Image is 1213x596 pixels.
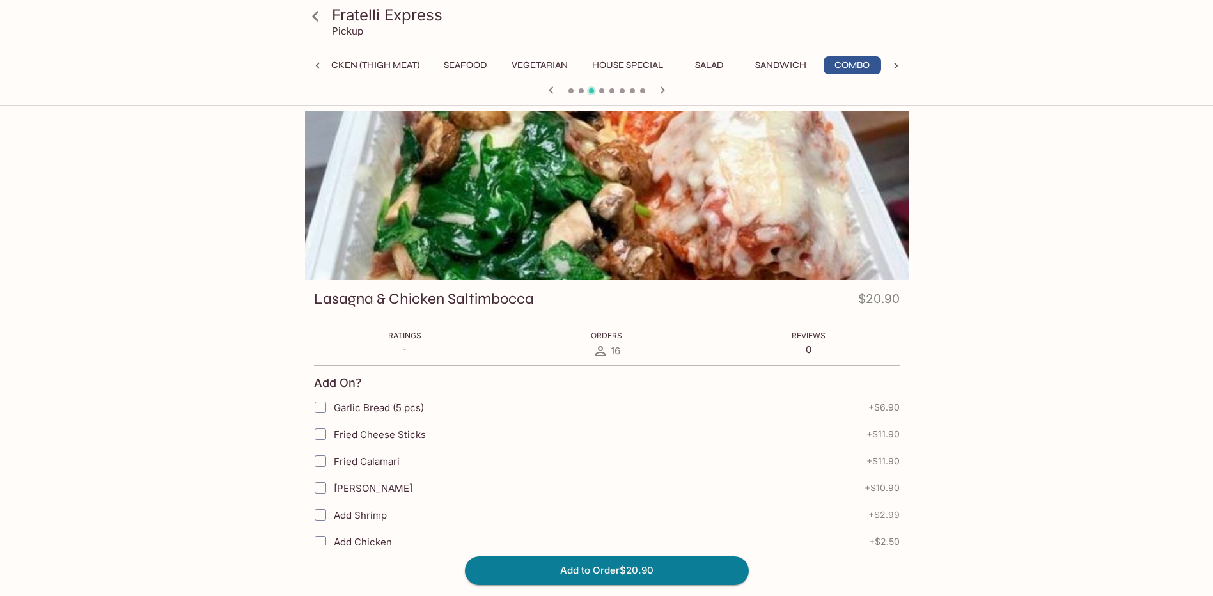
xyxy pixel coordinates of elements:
[868,510,900,520] span: + $2.99
[314,376,362,390] h4: Add On?
[591,331,622,340] span: Orders
[680,56,738,74] button: Salad
[865,483,900,493] span: + $10.90
[314,289,534,309] h3: Lasagna & Chicken Saltimbocca
[868,402,900,412] span: + $6.90
[505,56,575,74] button: Vegetarian
[792,331,826,340] span: Reviews
[465,556,749,584] button: Add to Order$20.90
[869,537,900,547] span: + $2.50
[437,56,494,74] button: Seafood
[611,345,620,357] span: 16
[334,509,387,521] span: Add Shrimp
[334,482,412,494] span: [PERSON_NAME]
[305,111,909,280] div: Lasagna & Chicken Saltimbocca
[308,56,427,74] button: Chicken (Thigh Meat)
[824,56,881,74] button: Combo
[334,428,426,441] span: Fried Cheese Sticks
[334,402,424,414] span: Garlic Bread (5 pcs)
[792,343,826,356] p: 0
[866,456,900,466] span: + $11.90
[858,289,900,314] h4: $20.90
[388,343,421,356] p: -
[585,56,670,74] button: House Special
[866,429,900,439] span: + $11.90
[332,25,363,37] p: Pickup
[334,536,392,548] span: Add Chicken
[388,331,421,340] span: Ratings
[334,455,400,467] span: Fried Calamari
[748,56,813,74] button: Sandwich
[332,5,904,25] h3: Fratelli Express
